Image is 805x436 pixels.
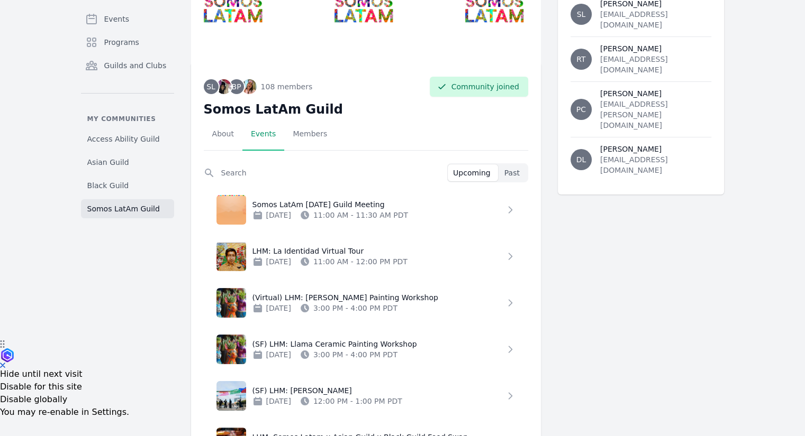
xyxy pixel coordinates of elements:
[291,349,397,360] div: 3:00 PM - 4:00 PM PDT
[291,303,397,313] div: 3:00 PM - 4:00 PM PDT
[252,385,505,396] p: (SF) LHM: [PERSON_NAME]
[453,168,491,178] span: Upcoming
[204,187,528,233] a: Somos LatAm [DATE] Guild Meeting[DATE]11:00 AM - 11:30 AM PDT
[206,83,215,90] span: SL
[204,163,447,182] input: Search
[242,118,284,151] a: Events
[204,326,528,373] a: (SF) LHM: Llama Ceramic Painting Workshop[DATE]3:00 PM - 4:00 PM PDT
[576,11,585,18] span: SL
[261,81,313,92] span: 108 members
[600,54,712,75] div: [EMAIL_ADDRESS][DOMAIN_NAME]
[87,134,160,144] span: Access Ability Guild
[504,168,520,178] span: Past
[600,99,712,131] div: [EMAIL_ADDRESS][PERSON_NAME][DOMAIN_NAME]
[81,8,174,30] a: Events
[81,8,174,218] nav: Sidebar
[600,144,712,154] div: [PERSON_NAME]
[231,83,241,90] span: BP
[252,210,291,220] div: [DATE]
[600,9,712,30] div: [EMAIL_ADDRESS][DOMAIN_NAME]
[204,233,528,280] a: LHM: La Identidad Virtual Tour[DATE]11:00 AM - 12:00 PM PDT
[104,14,129,24] span: Events
[81,129,174,149] a: Access Ability Guild
[291,396,402,406] div: 12:00 PM - 1:00 PM PDT
[87,157,129,168] span: Asian Guild
[81,153,174,172] a: Asian Guild
[499,164,527,181] button: Past
[252,199,505,210] p: Somos LatAm [DATE] Guild Meeting
[448,164,498,181] button: Upcoming
[104,60,167,71] span: Guilds and Clubs
[87,203,160,214] span: Somos LatAm Guild
[81,176,174,195] a: Black Guild
[252,349,291,360] div: [DATE]
[600,154,712,175] div: [EMAIL_ADDRESS][DOMAIN_NAME]
[81,32,174,53] a: Programs
[252,396,291,406] div: [DATE]
[204,280,528,326] a: (Virtual) LHM: [PERSON_NAME] Painting Workshop[DATE]3:00 PM - 4:00 PM PDT
[600,43,712,54] div: [PERSON_NAME]
[204,118,242,151] a: About
[252,256,291,267] div: [DATE]
[104,37,139,48] span: Programs
[576,55,585,63] span: RT
[284,118,336,151] a: Members
[252,303,291,313] div: [DATE]
[291,210,408,220] div: 11:00 AM - 11:30 AM PDT
[600,88,712,99] div: [PERSON_NAME]
[576,106,586,113] span: PC
[576,156,586,163] span: DL
[81,55,174,76] a: Guilds and Clubs
[252,292,505,303] p: (Virtual) LHM: [PERSON_NAME] Painting Workshop
[81,199,174,218] a: Somos LatAm Guild
[81,115,174,123] p: My communities
[252,246,505,256] p: LHM: La Identidad Virtual Tour
[204,373,528,419] a: (SF) LHM: [PERSON_NAME][DATE]12:00 PM - 1:00 PM PDT
[430,77,528,97] button: Community joined
[204,101,528,118] h2: Somos LatAm Guild
[291,256,408,267] div: 11:00 AM - 12:00 PM PDT
[252,339,505,349] p: (SF) LHM: Llama Ceramic Painting Workshop
[87,180,129,191] span: Black Guild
